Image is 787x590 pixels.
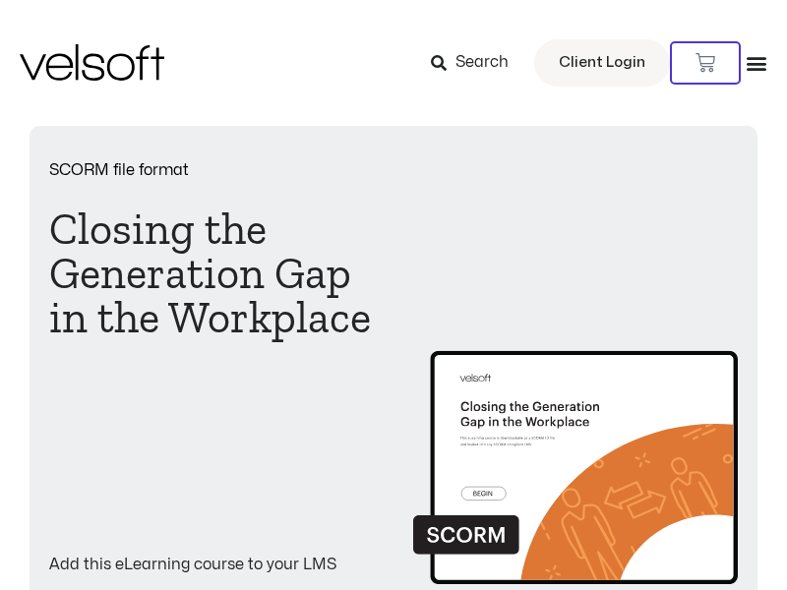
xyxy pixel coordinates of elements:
img: Velsoft Training Materials [20,44,164,81]
p: Add this eLearning course to your LMS [49,557,374,572]
a: Client Login [534,39,670,87]
span: Client Login [559,50,645,76]
p: SCORM file format [49,162,374,178]
h1: Closing the Generation Gap in the Workplace [49,207,374,340]
a: Search [431,46,522,80]
div: Menu Toggle [746,52,767,74]
span: Search [455,50,509,76]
